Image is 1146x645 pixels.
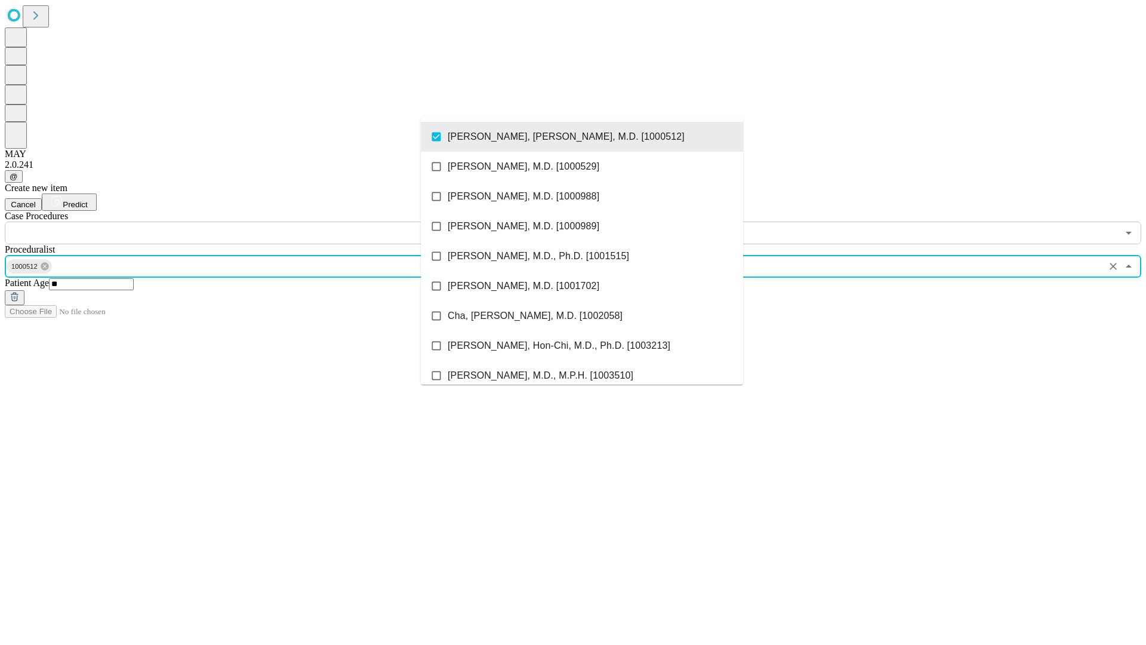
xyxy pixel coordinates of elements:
[5,244,55,254] span: Proceduralist
[42,193,97,211] button: Predict
[5,198,42,211] button: Cancel
[448,249,629,263] span: [PERSON_NAME], M.D., Ph.D. [1001515]
[7,260,42,274] span: 1000512
[11,200,36,209] span: Cancel
[448,130,685,144] span: [PERSON_NAME], [PERSON_NAME], M.D. [1000512]
[5,183,67,193] span: Create new item
[1120,225,1137,241] button: Open
[448,368,633,383] span: [PERSON_NAME], M.D., M.P.H. [1003510]
[448,339,670,353] span: [PERSON_NAME], Hon-Chi, M.D., Ph.D. [1003213]
[5,170,23,183] button: @
[448,279,599,293] span: [PERSON_NAME], M.D. [1001702]
[63,200,87,209] span: Predict
[448,309,623,323] span: Cha, [PERSON_NAME], M.D. [1002058]
[5,159,1141,170] div: 2.0.241
[10,172,18,181] span: @
[448,189,599,204] span: [PERSON_NAME], M.D. [1000988]
[448,159,599,174] span: [PERSON_NAME], M.D. [1000529]
[5,211,68,221] span: Scheduled Procedure
[1105,258,1122,275] button: Clear
[448,219,599,234] span: [PERSON_NAME], M.D. [1000989]
[7,259,52,274] div: 1000512
[5,149,1141,159] div: MAY
[5,278,49,288] span: Patient Age
[1120,258,1137,275] button: Close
